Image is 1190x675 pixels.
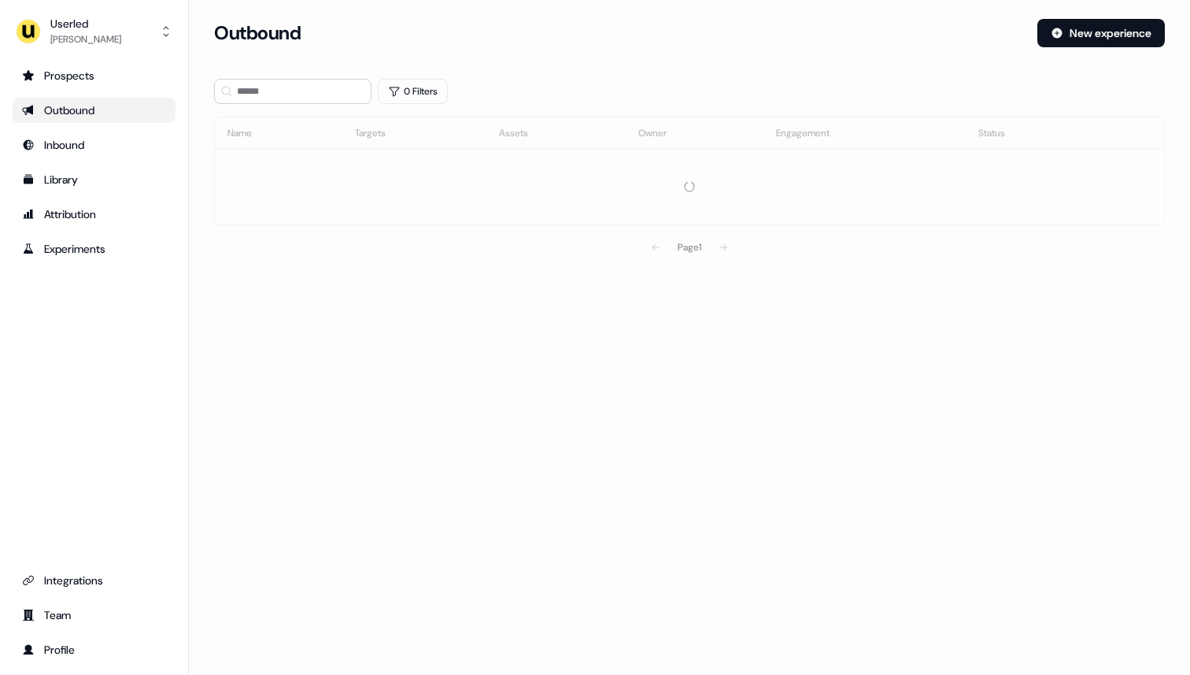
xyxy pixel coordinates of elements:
a: Go to outbound experience [13,98,176,123]
div: Experiments [22,241,166,257]
a: Go to templates [13,167,176,192]
div: Integrations [22,573,166,588]
div: Team [22,607,166,623]
a: Go to profile [13,637,176,662]
div: Library [22,172,166,187]
h3: Outbound [214,21,301,45]
a: Go to attribution [13,202,176,227]
div: Profile [22,642,166,658]
div: Prospects [22,68,166,83]
div: [PERSON_NAME] [50,32,121,47]
a: Go to team [13,603,176,628]
a: Go to prospects [13,63,176,88]
a: Go to experiments [13,236,176,261]
div: Attribution [22,206,166,222]
button: New experience [1037,19,1165,47]
div: Inbound [22,137,166,153]
a: Go to integrations [13,568,176,593]
div: Userled [50,16,121,32]
div: Outbound [22,102,166,118]
button: 0 Filters [378,79,448,104]
a: Go to Inbound [13,132,176,158]
button: Userled[PERSON_NAME] [13,13,176,50]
